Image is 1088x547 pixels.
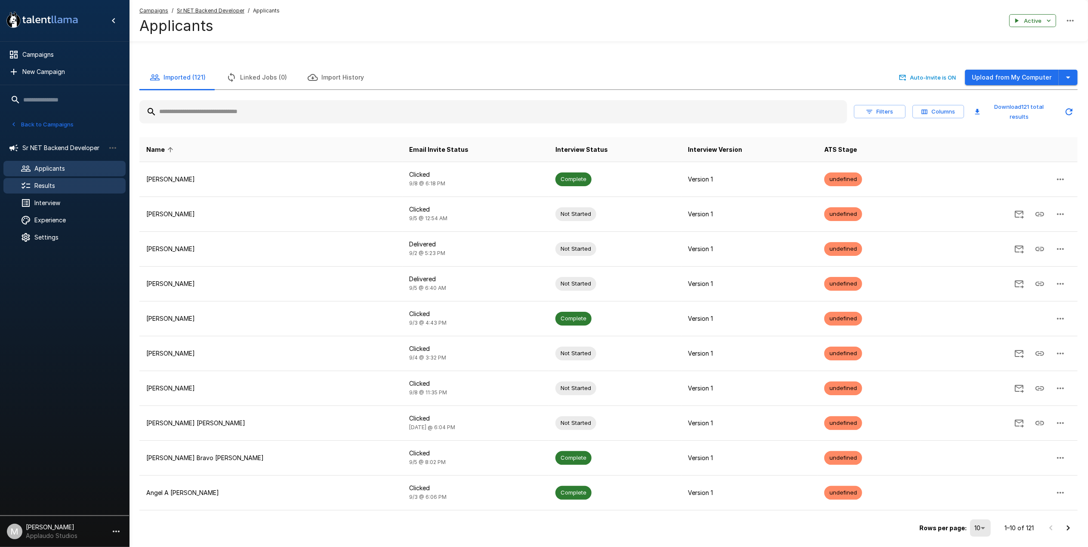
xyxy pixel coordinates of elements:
button: Auto-Invite is ON [897,71,958,84]
span: Not Started [555,384,596,392]
span: Complete [555,314,592,323]
p: Clicked [409,310,542,318]
span: ATS Stage [824,144,857,155]
span: Not Started [555,245,596,253]
button: Go to next page [1060,519,1077,537]
span: Copy Interview Link [1029,210,1050,217]
button: Updated Today - 4:48 PM [1060,103,1078,120]
p: Version 1 [688,314,811,323]
span: 9/5 @ 6:40 AM [409,285,446,291]
span: Not Started [555,419,596,427]
span: Not Started [555,210,596,218]
span: Not Started [555,349,596,357]
p: Clicked [409,379,542,388]
span: Send Invitation [1009,280,1029,287]
span: Send Invitation [1009,245,1029,252]
span: 9/2 @ 5:23 PM [409,250,445,256]
p: Version 1 [688,419,811,427]
p: [PERSON_NAME] [146,280,395,288]
p: Version 1 [688,489,811,497]
span: undefined [824,175,862,183]
span: Not Started [555,280,596,288]
p: Clicked [409,414,542,423]
button: Import History [297,65,374,89]
p: [PERSON_NAME] [146,384,395,393]
h4: Applicants [139,17,280,35]
span: Copy Interview Link [1029,245,1050,252]
span: undefined [824,210,862,218]
span: 9/3 @ 4:43 PM [409,320,447,326]
span: Send Invitation [1009,419,1029,426]
span: undefined [824,419,862,427]
span: undefined [824,280,862,288]
span: Complete [555,489,592,497]
p: Delivered [409,275,542,283]
div: 10 [970,519,991,537]
p: Version 1 [688,210,811,218]
p: [PERSON_NAME] [146,245,395,253]
span: 9/8 @ 6:18 PM [409,180,445,187]
span: Email Invite Status [409,144,468,155]
span: Send Invitation [1009,349,1029,356]
p: Version 1 [688,454,811,462]
p: Version 1 [688,175,811,184]
p: 1–10 of 121 [1005,524,1034,532]
span: Name [146,144,176,155]
span: undefined [824,454,862,462]
span: undefined [824,314,862,323]
span: Interview Version [688,144,743,155]
button: Linked Jobs (0) [216,65,297,89]
span: Complete [555,175,592,183]
button: Download121 total results [971,100,1057,123]
span: Copy Interview Link [1029,349,1050,356]
p: Angel A [PERSON_NAME] [146,489,395,497]
span: [DATE] @ 6:04 PM [409,424,455,430]
span: undefined [824,489,862,497]
span: undefined [824,349,862,357]
span: undefined [824,384,862,392]
p: [PERSON_NAME] [146,175,395,184]
span: 9/8 @ 11:35 PM [409,389,447,396]
span: undefined [824,245,862,253]
span: 9/5 @ 8:02 PM [409,459,446,465]
p: Clicked [409,344,542,353]
span: Copy Interview Link [1029,280,1050,287]
span: Send Invitation [1009,210,1029,217]
p: Rows per page: [919,524,967,532]
p: Version 1 [688,349,811,358]
span: 9/5 @ 12:54 AM [409,215,447,221]
span: Copy Interview Link [1029,384,1050,391]
span: Send Invitation [1009,384,1029,391]
p: Version 1 [688,245,811,253]
p: [PERSON_NAME] [146,210,395,218]
button: Columns [912,105,964,118]
span: 9/3 @ 6:06 PM [409,494,447,500]
button: Filters [854,105,906,118]
button: Active [1009,14,1056,28]
p: Delivered [409,240,542,249]
span: Copy Interview Link [1029,419,1050,426]
p: Clicked [409,205,542,214]
p: [PERSON_NAME] Bravo [PERSON_NAME] [146,454,395,462]
span: Interview Status [555,144,608,155]
span: Complete [555,454,592,462]
p: Version 1 [688,280,811,288]
p: Clicked [409,449,542,458]
span: 9/4 @ 3:32 PM [409,354,446,361]
p: Clicked [409,170,542,179]
button: Imported (121) [139,65,216,89]
button: Upload from My Computer [965,70,1059,86]
p: [PERSON_NAME] [146,349,395,358]
p: [PERSON_NAME] [146,314,395,323]
p: Clicked [409,484,542,492]
p: Version 1 [688,384,811,393]
p: [PERSON_NAME] [PERSON_NAME] [146,419,395,427]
